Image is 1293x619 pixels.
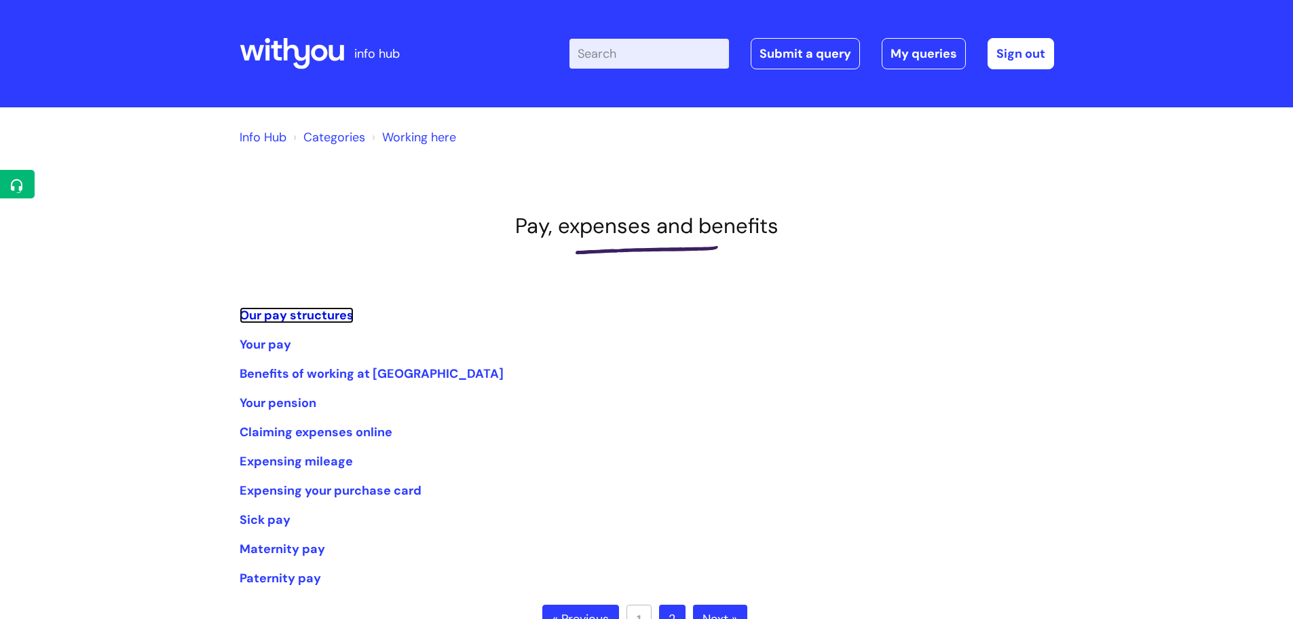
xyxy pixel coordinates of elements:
[240,482,421,499] a: Expensing your purchase card
[382,129,456,145] a: Working here
[240,366,504,382] a: Benefits of working at [GEOGRAPHIC_DATA]
[569,39,729,69] input: Search
[240,307,354,323] a: Our pay structures
[240,570,321,586] a: Paternity pay
[354,43,400,65] p: info hub
[369,126,456,148] li: Working here
[290,126,365,148] li: Solution home
[882,38,966,69] a: My queries
[240,453,353,470] a: Expensing mileage
[240,512,291,528] a: Sick pay
[240,541,325,557] a: Maternity pay
[569,38,1054,69] div: | -
[240,336,291,353] a: Your pay
[751,38,860,69] a: Submit a query
[988,38,1054,69] a: Sign out
[303,129,365,145] a: Categories
[240,424,392,440] a: Claiming expenses online
[240,129,286,145] a: Info Hub
[240,395,316,411] a: Your pension
[240,213,1054,238] h1: Pay, expenses and benefits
